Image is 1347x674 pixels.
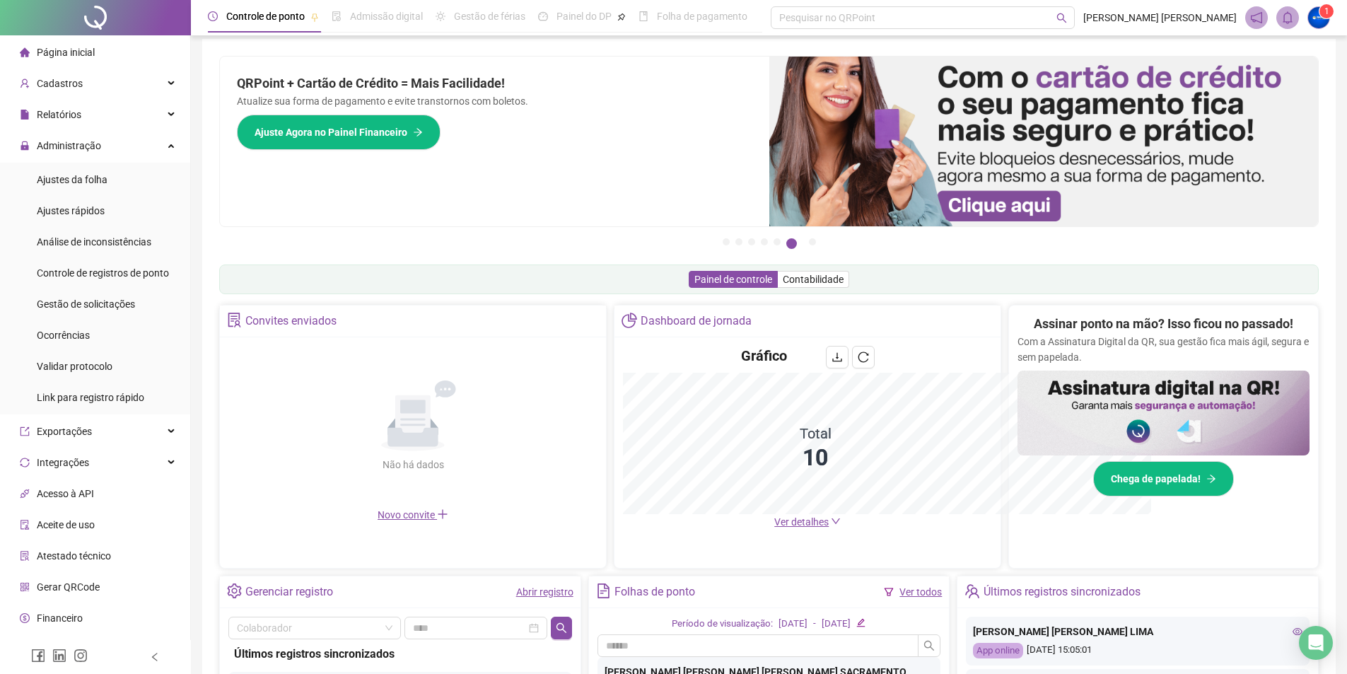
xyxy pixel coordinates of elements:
[20,110,30,120] span: file
[227,583,242,598] span: setting
[37,457,89,468] span: Integrações
[245,309,337,333] div: Convites enviados
[735,238,742,245] button: 2
[350,11,423,22] span: Admissão digital
[831,516,841,526] span: down
[1293,627,1302,637] span: eye
[1281,11,1294,24] span: bell
[1250,11,1263,24] span: notification
[245,580,333,604] div: Gerenciar registro
[436,11,445,21] span: sun
[1017,371,1310,455] img: banner%2F02c71560-61a6-44d4-94b9-c8ab97240462.png
[923,640,935,651] span: search
[237,74,752,93] h2: QRPoint + Cartão de Crédito = Mais Facilidade!
[37,298,135,310] span: Gestão de solicitações
[378,509,448,521] span: Novo convite
[413,127,423,137] span: arrow-right
[538,11,548,21] span: dashboard
[37,205,105,216] span: Ajustes rápidos
[37,519,95,530] span: Aceite de uso
[37,330,90,341] span: Ocorrências
[74,649,88,663] span: instagram
[556,11,612,22] span: Painel do DP
[973,624,1302,639] div: [PERSON_NAME] [PERSON_NAME] LIMA
[237,93,752,109] p: Atualize sua forma de pagamento e evite transtornos com boletos.
[20,551,30,561] span: solution
[37,426,92,437] span: Exportações
[37,581,100,593] span: Gerar QRCode
[984,580,1141,604] div: Últimos registros sincronizados
[769,57,1319,226] img: banner%2F75947b42-3b94-469c-a360-407c2d3115d7.png
[227,313,242,327] span: solution
[255,124,407,140] span: Ajuste Agora no Painel Financeiro
[237,115,441,150] button: Ajuste Agora no Painel Financeiro
[20,458,30,467] span: sync
[37,140,101,151] span: Administração
[37,392,144,403] span: Link para registro rápido
[226,11,305,22] span: Controle de ponto
[774,516,829,528] span: Ver detalhes
[31,649,45,663] span: facebook
[20,426,30,436] span: export
[809,238,816,245] button: 7
[779,617,807,632] div: [DATE]
[1093,461,1234,496] button: Chega de papelada!
[310,13,319,21] span: pushpin
[672,617,773,632] div: Período de visualização:
[813,617,816,632] div: -
[1111,471,1201,487] span: Chega de papelada!
[973,643,1023,659] div: App online
[1034,314,1293,334] h2: Assinar ponto na mão? Isso ficou no passado!
[761,238,768,245] button: 4
[748,238,755,245] button: 3
[348,457,478,472] div: Não há dados
[741,346,787,366] h4: Gráfico
[1206,474,1216,484] span: arrow-right
[723,238,730,245] button: 1
[964,583,979,598] span: team
[657,11,747,22] span: Folha de pagamento
[234,645,566,663] div: Últimos registros sincronizados
[617,13,626,21] span: pushpin
[1308,7,1329,28] img: 52457
[1056,13,1067,23] span: search
[858,351,869,363] span: reload
[37,174,107,185] span: Ajustes da folha
[20,47,30,57] span: home
[150,652,160,662] span: left
[20,79,30,88] span: user-add
[774,516,841,528] a: Ver detalhes down
[37,109,81,120] span: Relatórios
[614,580,695,604] div: Folhas de ponto
[556,622,567,634] span: search
[856,618,865,627] span: edit
[832,351,843,363] span: download
[783,274,844,285] span: Contabilidade
[884,587,894,597] span: filter
[638,11,648,21] span: book
[1017,334,1310,365] p: Com a Assinatura Digital da QR, sua gestão fica mais ágil, segura e sem papelada.
[332,11,342,21] span: file-done
[52,649,66,663] span: linkedin
[208,11,218,21] span: clock-circle
[20,141,30,151] span: lock
[437,509,448,520] span: plus
[20,613,30,623] span: dollar
[1324,6,1329,16] span: 1
[822,617,851,632] div: [DATE]
[1299,626,1333,660] div: Open Intercom Messenger
[20,520,30,530] span: audit
[37,236,151,248] span: Análise de inconsistências
[37,612,83,624] span: Financeiro
[37,267,169,279] span: Controle de registros de ponto
[973,643,1302,659] div: [DATE] 15:05:01
[694,274,772,285] span: Painel de controle
[1083,10,1237,25] span: [PERSON_NAME] [PERSON_NAME]
[596,583,611,598] span: file-text
[641,309,752,333] div: Dashboard de jornada
[37,361,112,372] span: Validar protocolo
[774,238,781,245] button: 5
[899,586,942,598] a: Ver todos
[37,550,111,562] span: Atestado técnico
[37,78,83,89] span: Cadastros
